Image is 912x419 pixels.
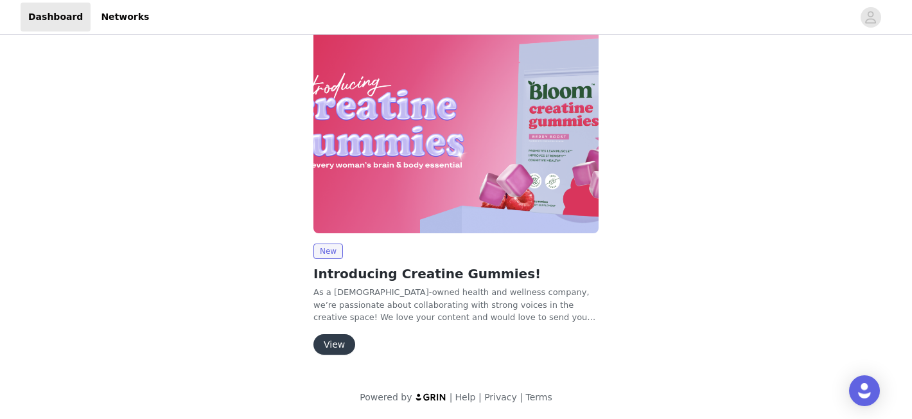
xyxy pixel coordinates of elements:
[864,7,877,28] div: avatar
[313,264,599,283] h2: Introducing Creatine Gummies!
[478,392,482,402] span: |
[520,392,523,402] span: |
[93,3,157,31] a: Networks
[21,3,91,31] a: Dashboard
[313,286,599,324] p: As a [DEMOGRAPHIC_DATA]-owned health and wellness company, we’re passionate about collaborating w...
[455,392,476,402] a: Help
[450,392,453,402] span: |
[525,392,552,402] a: Terms
[313,340,355,350] a: View
[360,392,412,402] span: Powered by
[415,393,447,401] img: logo
[313,19,599,233] img: Bloom Nutrition
[313,244,343,259] span: New
[313,334,355,355] button: View
[849,375,880,406] div: Open Intercom Messenger
[484,392,517,402] a: Privacy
